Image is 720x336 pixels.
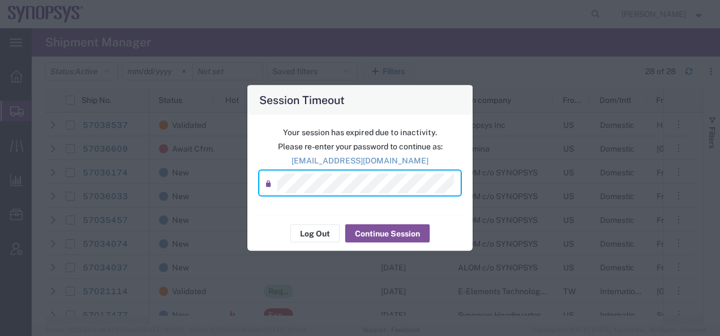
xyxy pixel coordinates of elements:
p: [EMAIL_ADDRESS][DOMAIN_NAME] [259,155,461,167]
h4: Session Timeout [259,92,345,108]
p: Your session has expired due to inactivity. [259,127,461,139]
p: Please re-enter your password to continue as: [259,141,461,153]
button: Continue Session [345,225,430,243]
button: Log Out [290,225,340,243]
